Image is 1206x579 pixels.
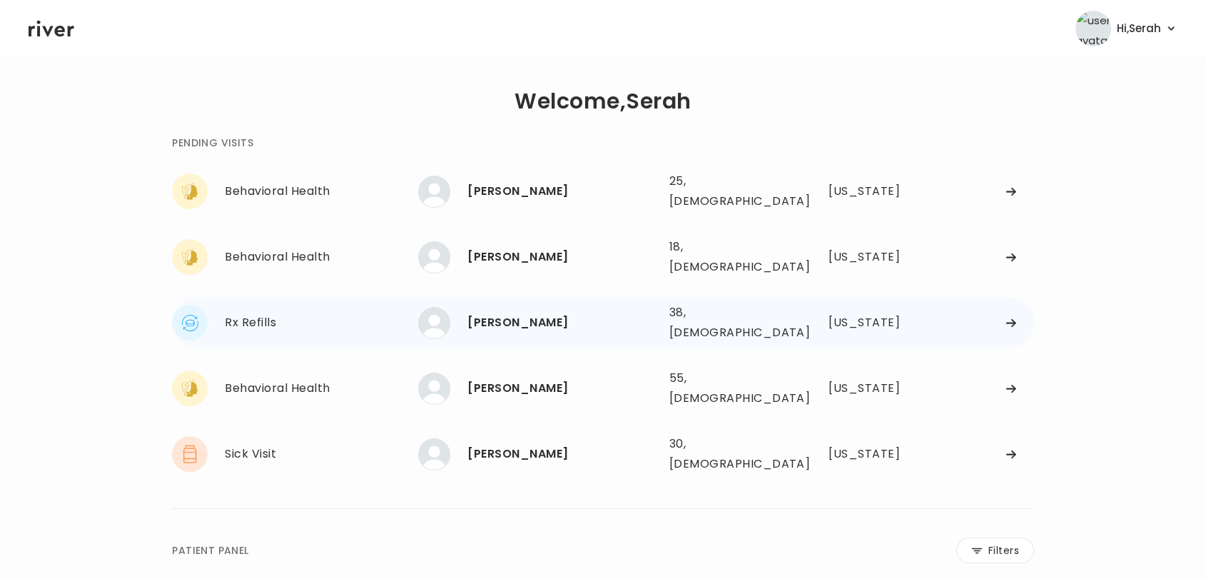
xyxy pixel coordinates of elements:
img: Erika Pan Rodriguez [418,307,450,339]
div: SAVANNA WELTON [467,181,657,201]
div: Tennessee [829,313,908,333]
div: Rx Refills [225,313,418,333]
div: Georgia [829,247,908,267]
button: user avatarHi,Serah [1075,11,1177,46]
div: Illinois [829,444,908,464]
div: 55, [DEMOGRAPHIC_DATA] [669,368,784,408]
h1: Welcome, Serah [515,91,691,111]
div: PATIENT PANEL [172,542,248,559]
div: Texas [829,181,908,201]
img: SAVANNA WELTON [418,176,450,208]
div: Baldomero Juarez [467,444,657,464]
div: PENDING VISITS [172,134,253,151]
div: 30, [DEMOGRAPHIC_DATA] [669,434,784,474]
span: Hi, Serah [1117,19,1161,39]
div: Ava Hernandez [467,247,657,267]
img: Ava Hernandez [418,241,450,273]
div: 38, [DEMOGRAPHIC_DATA] [669,303,784,343]
div: Colorado [829,378,908,398]
div: Erika Pan Rodriguez [467,313,657,333]
div: Behavioral Health [225,181,418,201]
div: Behavioral Health [225,247,418,267]
button: Filters [956,538,1034,563]
div: 18, [DEMOGRAPHIC_DATA] [669,237,784,277]
img: Raquel Shelby [418,373,450,405]
img: Baldomero Juarez [418,438,450,470]
img: user avatar [1075,11,1111,46]
div: Behavioral Health [225,378,418,398]
div: Sick Visit [225,444,418,464]
div: Raquel Shelby [467,378,657,398]
div: 25, [DEMOGRAPHIC_DATA] [669,171,784,211]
